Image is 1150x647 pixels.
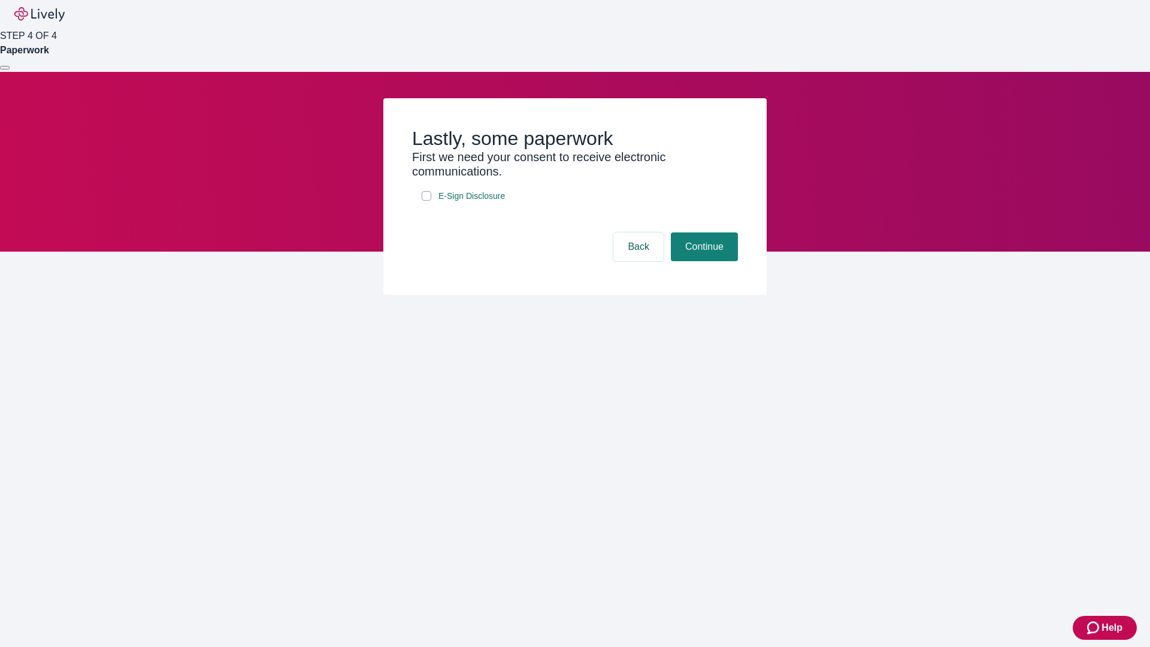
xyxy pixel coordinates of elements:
a: e-sign disclosure document [436,189,507,204]
span: Help [1101,621,1122,635]
h3: First we need your consent to receive electronic communications. [412,150,738,179]
button: Continue [671,232,738,261]
img: Lively [14,7,65,22]
h2: Lastly, some paperwork [412,127,738,150]
button: Back [613,232,664,261]
span: E-Sign Disclosure [438,190,505,202]
svg: Zendesk support icon [1087,621,1101,635]
button: Zendesk support iconHelp [1073,616,1137,640]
